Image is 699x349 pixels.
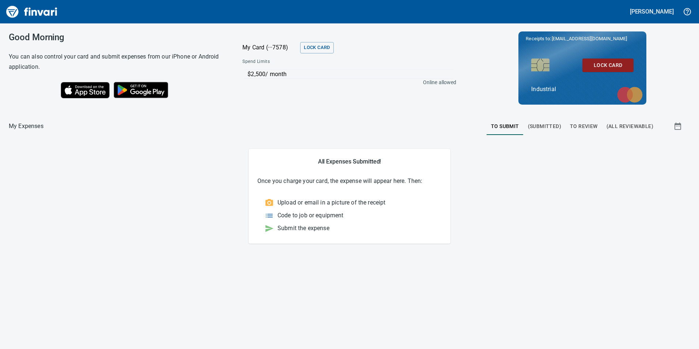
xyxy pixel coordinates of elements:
[667,117,690,135] button: Show transactions within a particular date range
[277,211,344,220] p: Code to job or equipment
[277,198,385,207] p: Upload or email in a picture of the receipt
[607,122,653,131] span: (All Reviewable)
[613,83,646,106] img: mastercard.svg
[4,3,59,20] img: Finvari
[9,122,44,131] nav: breadcrumb
[491,122,519,131] span: To Submit
[9,32,224,42] h3: Good Morning
[277,224,329,233] p: Submit the expense
[257,158,442,165] h5: All Expenses Submitted!
[257,177,442,185] p: Once you charge your card, the expense will appear here. Then:
[551,35,628,42] span: [EMAIL_ADDRESS][DOMAIN_NAME]
[9,52,224,72] h6: You can also control your card and submit expenses from our iPhone or Android application.
[304,44,330,52] span: Lock Card
[242,58,362,65] span: Spend Limits
[237,79,456,86] p: Online allowed
[630,8,674,15] h5: [PERSON_NAME]
[528,122,561,131] span: (Submitted)
[242,43,297,52] p: My Card (···7578)
[531,85,634,94] p: Industrial
[582,59,634,72] button: Lock Card
[526,35,639,42] p: Receipts to:
[300,42,333,53] button: Lock Card
[628,6,676,17] button: [PERSON_NAME]
[110,78,173,102] img: Get it on Google Play
[570,122,598,131] span: To Review
[9,122,44,131] p: My Expenses
[61,82,110,98] img: Download on the App Store
[248,70,453,79] p: $2,500 / month
[588,61,628,70] span: Lock Card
